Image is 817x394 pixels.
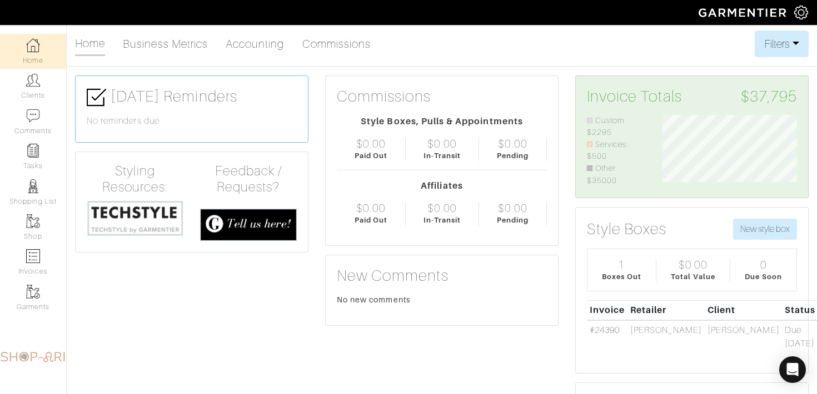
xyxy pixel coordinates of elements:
[87,163,183,195] h4: Styling Resources:
[590,325,620,335] a: #24390
[627,320,705,353] td: [PERSON_NAME]
[355,150,387,161] div: Paid Out
[618,258,625,271] div: 1
[587,301,627,320] th: Invoice
[337,294,547,305] div: No new comments
[87,87,297,107] h3: [DATE] Reminders
[587,139,646,163] li: Services: $500
[337,179,547,193] div: Affiliates
[779,356,806,383] div: Open Intercom Messenger
[679,258,708,271] div: $0.00
[745,271,781,282] div: Due Soon
[705,301,782,320] th: Client
[355,215,387,225] div: Paid Out
[587,115,646,139] li: Custom: $2295
[587,87,797,106] h3: Invoice Totals
[87,88,106,107] img: check-box-icon-36a4915ff3ba2bd8f6e4f29bc755bb66becd62c870f447fc0dd1365fcfddab58.png
[26,144,40,158] img: reminder-icon-8004d30b9f0a5d33ae49ab947aed9ed385cf756f9e5892f1edd6e32f2345188e.png
[587,163,646,186] li: Other: $35000
[498,201,527,215] div: $0.00
[424,150,461,161] div: In-Transit
[497,150,529,161] div: Pending
[200,163,297,195] h4: Feedback / Requests?
[760,258,767,271] div: 0
[87,116,297,127] h6: No reminders due
[705,320,782,353] td: [PERSON_NAME]
[497,215,529,225] div: Pending
[226,33,285,55] a: Accounting
[587,220,667,239] h3: Style Boxes
[26,285,40,299] img: garments-icon-b7da505a4dc4fd61783c78ac3ca0ef83fa9d6f193b1c9dc38574b1d14d53ca28.png
[337,266,547,285] h3: New Comments
[427,201,456,215] div: $0.00
[87,200,183,237] img: techstyle-93310999766a10050dc78ceb7f971a75838126fd19372ce40ba20cdf6a89b94b.png
[498,137,527,150] div: $0.00
[337,115,547,128] div: Style Boxes, Pulls & Appointments
[356,201,385,215] div: $0.00
[356,137,385,150] div: $0.00
[671,271,715,282] div: Total Value
[200,209,297,241] img: feedback_requests-3821251ac2bd56c73c230f3229a5b25d6eb027adea667894f41107c140538ee0.png
[26,249,40,263] img: orders-icon-0abe47150d42831381b5fb84f609e132dff9fe21cb692f30cb5eec754e2cba89.png
[26,214,40,228] img: garments-icon-b7da505a4dc4fd61783c78ac3ca0ef83fa9d6f193b1c9dc38574b1d14d53ca28.png
[794,6,808,19] img: gear-icon-white-bd11855cb880d31180b6d7d6211b90ccbf57a29d726f0c71d8c61bd08dd39cc2.png
[627,301,705,320] th: Retailer
[733,219,797,240] button: New style box
[741,87,797,106] span: $37,795
[602,271,641,282] div: Boxes Out
[302,33,371,55] a: Commissions
[424,215,461,225] div: In-Transit
[26,38,40,52] img: dashboard-icon-dbcd8f5a0b271acd01030246c82b418ddd0df26cd7fceb0bd07c9910d44c42f6.png
[427,137,456,150] div: $0.00
[337,87,431,106] h3: Commissions
[26,179,40,193] img: stylists-icon-eb353228a002819b7ec25b43dbf5f0378dd9e0616d9560372ff212230b889e62.png
[123,33,208,55] a: Business Metrics
[75,32,105,56] a: Home
[755,31,809,57] button: Filters
[693,3,794,22] img: garmentier-logo-header-white-b43fb05a5012e4ada735d5af1a66efaba907eab6374d6393d1fbf88cb4ef424d.png
[26,73,40,87] img: clients-icon-6bae9207a08558b7cb47a8932f037763ab4055f8c8b6bfacd5dc20c3e0201464.png
[26,109,40,123] img: comment-icon-a0a6a9ef722e966f86d9cbdc48e553b5cf19dbc54f86b18d962a5391bc8f6eb6.png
